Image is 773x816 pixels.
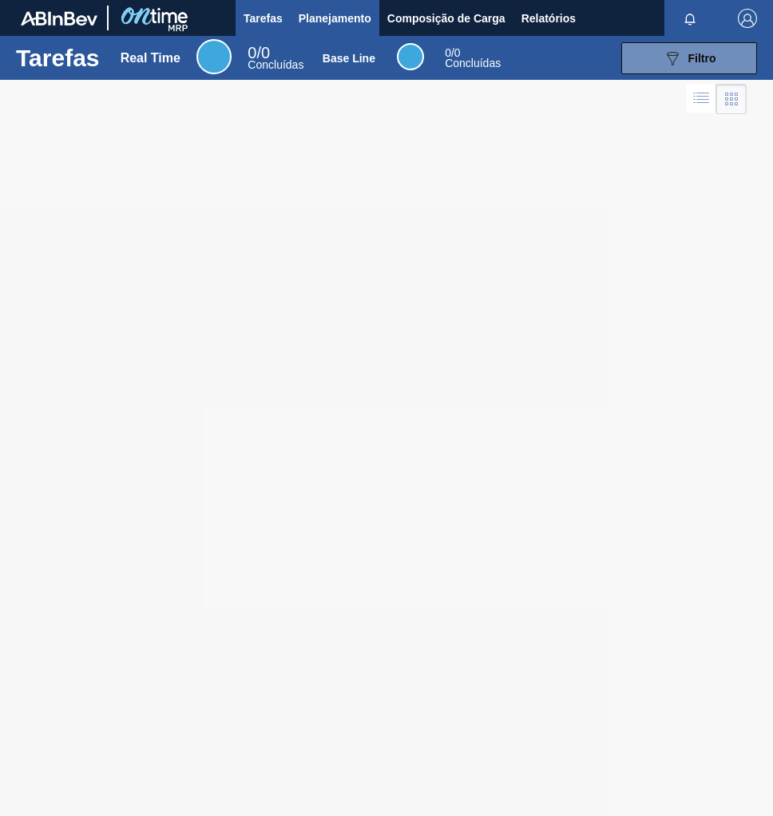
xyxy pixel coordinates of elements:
button: Notificações [664,7,716,30]
span: Filtro [688,52,716,65]
span: Concluídas [445,57,501,69]
button: Filtro [621,42,757,74]
div: Real Time [248,46,303,70]
span: / 0 [248,44,270,61]
span: Planejamento [299,9,371,28]
span: 0 [248,44,256,61]
span: / 0 [445,46,460,59]
div: Real Time [121,51,180,65]
span: 0 [445,46,451,59]
img: Logout [738,9,757,28]
span: Composição de Carga [387,9,505,28]
img: TNhmsLtSVTkK8tSr43FrP2fwEKptu5GPRR3wAAAABJRU5ErkJggg== [21,11,97,26]
div: Base Line [323,52,375,65]
span: Tarefas [244,9,283,28]
span: Relatórios [521,9,576,28]
div: Real Time [196,39,232,74]
h1: Tarefas [16,49,100,67]
span: Concluídas [248,58,303,71]
div: Base Line [445,48,501,69]
div: Base Line [397,43,424,70]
